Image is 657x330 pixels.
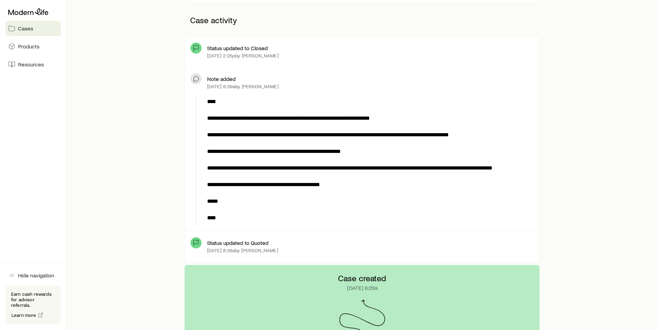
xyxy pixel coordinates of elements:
[18,61,44,68] span: Resources
[18,43,39,50] span: Products
[6,57,61,72] a: Resources
[18,272,54,279] span: Hide navigation
[207,75,236,82] p: Note added
[347,284,378,291] p: [DATE] 8:29a
[207,45,268,52] p: Status updated to Closed
[6,21,61,36] a: Cases
[6,268,61,283] button: Hide navigation
[6,286,61,324] div: Earn cash rewards for advisor referrals.Learn more
[18,25,33,32] span: Cases
[207,84,278,89] p: [DATE] 8:39a by [PERSON_NAME]
[6,39,61,54] a: Products
[185,10,539,30] p: Case activity
[207,239,268,246] p: Status updated to Quoted
[338,273,386,283] p: Case created
[11,313,36,318] span: Learn more
[207,248,278,253] p: [DATE] 8:29a by [PERSON_NAME]
[11,291,55,308] p: Earn cash rewards for advisor referrals.
[207,53,278,58] p: [DATE] 2:25p by [PERSON_NAME]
